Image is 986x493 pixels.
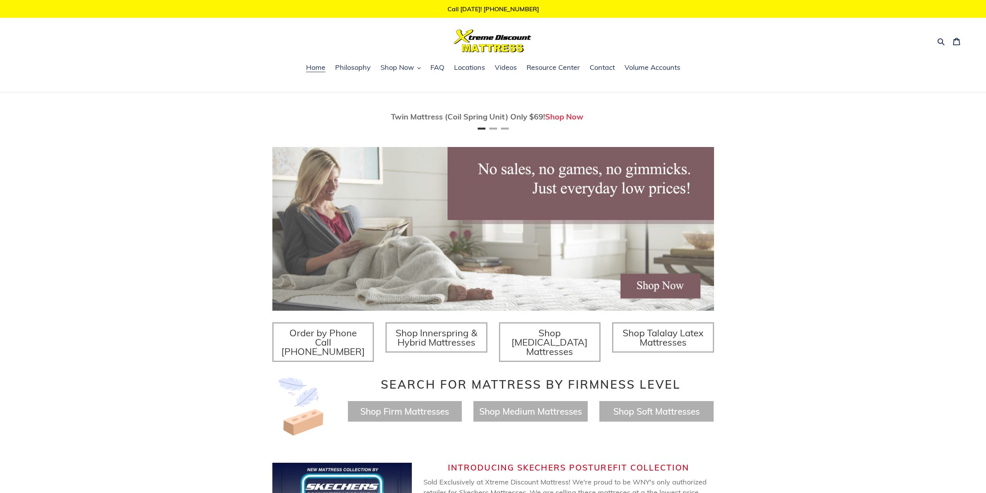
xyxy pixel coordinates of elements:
[272,377,330,436] img: Image-of-brick- and-feather-representing-firm-and-soft-feel
[612,322,714,353] a: Shop Talalay Latex Mattresses
[385,322,487,353] a: Shop Innerspring & Hybrid Mattresses
[489,128,497,130] button: Page 2
[479,406,582,417] a: Shop Medium Mattresses
[335,63,371,72] span: Philosophy
[454,29,532,52] img: Xtreme Discount Mattress
[621,62,684,74] a: Volume Accounts
[391,112,545,121] span: Twin Mattress (Coil Spring Unit) Only $69!
[272,322,374,362] a: Order by Phone Call [PHONE_NUMBER]
[501,128,509,130] button: Page 3
[523,62,584,74] a: Resource Center
[613,406,700,417] a: Shop Soft Mattresses
[495,63,517,72] span: Videos
[511,327,588,357] span: Shop [MEDICAL_DATA] Mattresses
[381,377,681,392] span: Search for Mattress by Firmness Level
[625,63,680,72] span: Volume Accounts
[306,63,325,72] span: Home
[331,62,375,74] a: Philosophy
[450,62,489,74] a: Locations
[499,322,601,362] a: Shop [MEDICAL_DATA] Mattresses
[527,63,580,72] span: Resource Center
[380,63,414,72] span: Shop Now
[302,62,329,74] a: Home
[430,63,444,72] span: FAQ
[586,62,619,74] a: Contact
[491,62,521,74] a: Videos
[545,112,583,121] a: Shop Now
[590,63,615,72] span: Contact
[454,63,485,72] span: Locations
[478,128,485,130] button: Page 1
[396,327,477,348] span: Shop Innerspring & Hybrid Mattresses
[377,62,425,74] button: Shop Now
[360,406,449,417] a: Shop Firm Mattresses
[427,62,448,74] a: FAQ
[272,147,714,311] img: herobannermay2022-1652879215306_1200x.jpg
[448,462,689,472] span: Introducing Skechers Posturefit Collection
[623,327,704,348] span: Shop Talalay Latex Mattresses
[281,327,365,357] span: Order by Phone Call [PHONE_NUMBER]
